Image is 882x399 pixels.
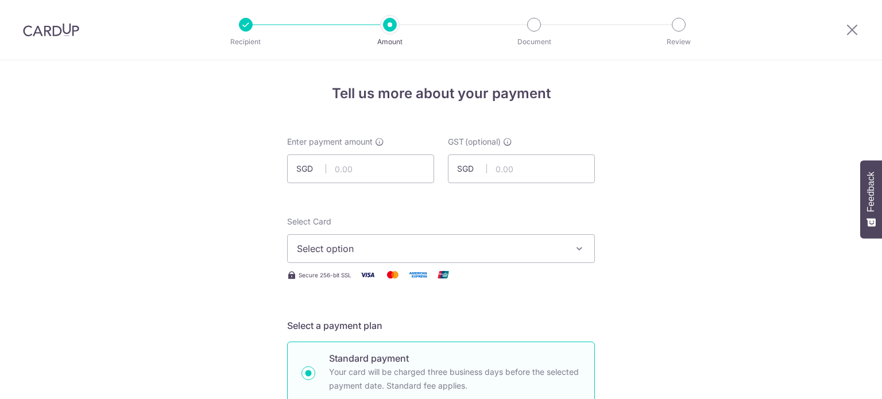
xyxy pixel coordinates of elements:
[287,154,434,183] input: 0.00
[287,216,331,226] span: translation missing: en.payables.payment_networks.credit_card.summary.labels.select_card
[492,36,577,48] p: Document
[808,365,871,393] iframe: Opens a widget where you can find more information
[287,83,595,104] h4: Tell us more about your payment
[287,234,595,263] button: Select option
[465,136,501,148] span: (optional)
[432,268,455,282] img: Union Pay
[866,172,876,212] span: Feedback
[860,160,882,238] button: Feedback - Show survey
[287,319,595,332] h5: Select a payment plan
[203,36,288,48] p: Recipient
[636,36,721,48] p: Review
[347,36,432,48] p: Amount
[287,136,373,148] span: Enter payment amount
[329,365,581,393] p: Your card will be charged three business days before the selected payment date. Standard fee appl...
[407,268,430,282] img: American Express
[329,351,581,365] p: Standard payment
[297,242,564,255] span: Select option
[299,270,351,280] span: Secure 256-bit SSL
[457,163,487,175] span: SGD
[448,154,595,183] input: 0.00
[381,268,404,282] img: Mastercard
[296,163,326,175] span: SGD
[448,136,464,148] span: GST
[23,23,79,37] img: CardUp
[356,268,379,282] img: Visa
